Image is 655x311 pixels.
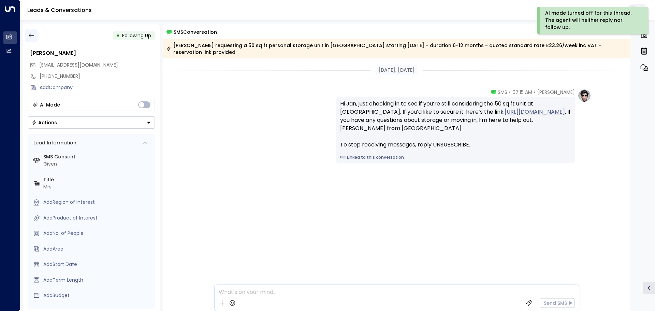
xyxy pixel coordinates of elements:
[505,108,565,116] a: [URL][DOMAIN_NAME]
[43,292,152,299] div: AddBudget
[43,160,152,168] div: Given
[43,199,152,206] div: AddRegion of Interest
[43,230,152,237] div: AddNo. of People
[122,32,151,39] span: Following Up
[43,277,152,284] div: AddTerm Length
[31,139,76,146] div: Lead Information
[43,214,152,222] div: AddProduct of Interest
[376,65,418,75] div: [DATE], [DATE]
[30,49,155,57] div: [PERSON_NAME]
[43,176,152,183] label: Title
[578,89,591,102] img: profile-logo.png
[39,61,118,68] span: [EMAIL_ADDRESS][DOMAIN_NAME]
[537,89,575,96] span: [PERSON_NAME]
[32,119,57,126] div: Actions
[512,89,532,96] span: 07:15 AM
[43,261,152,268] div: AddStart Date
[43,183,152,190] div: Mrs
[39,61,118,69] span: aljan1@me.com
[43,153,152,160] label: SMS Consent
[174,28,217,36] span: SMS Conversation
[27,6,92,14] a: Leads & Conversations
[340,154,571,160] a: Linked to this conversation
[28,116,155,129] button: Actions
[166,42,627,56] div: [PERSON_NAME] requesting a 50 sq ft personal storage unit in [GEOGRAPHIC_DATA] starting [DATE] - ...
[498,89,507,96] span: SMS
[43,245,152,253] div: AddArea
[340,100,571,149] div: Hi Jan, just checking in to see if you’re still considering the 50 sq ft unit at [GEOGRAPHIC_DATA...
[534,89,536,96] span: •
[116,29,120,42] div: •
[509,89,511,96] span: •
[40,73,155,80] div: [PHONE_NUMBER]
[40,84,155,91] div: AddCompany
[28,116,155,129] div: Button group with a nested menu
[40,101,60,108] div: AI Mode
[545,10,639,31] div: AI mode turned off for this thread. The agent will neither reply nor follow up.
